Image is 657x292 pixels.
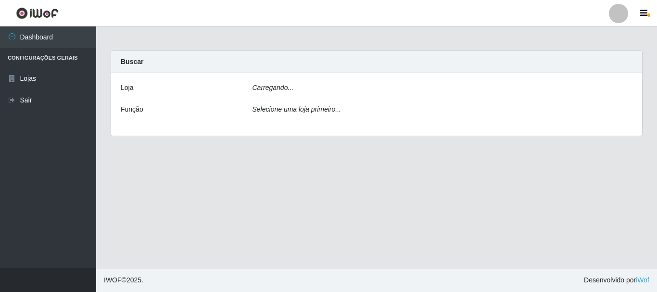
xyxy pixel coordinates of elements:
[121,83,133,93] label: Loja
[584,275,649,285] span: Desenvolvido por
[104,275,143,285] span: © 2025 .
[121,104,143,114] label: Função
[636,276,649,284] a: iWof
[253,84,294,91] i: Carregando...
[253,105,341,113] i: Selecione uma loja primeiro...
[104,276,122,284] span: IWOF
[16,7,59,19] img: CoreUI Logo
[121,58,143,65] strong: Buscar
